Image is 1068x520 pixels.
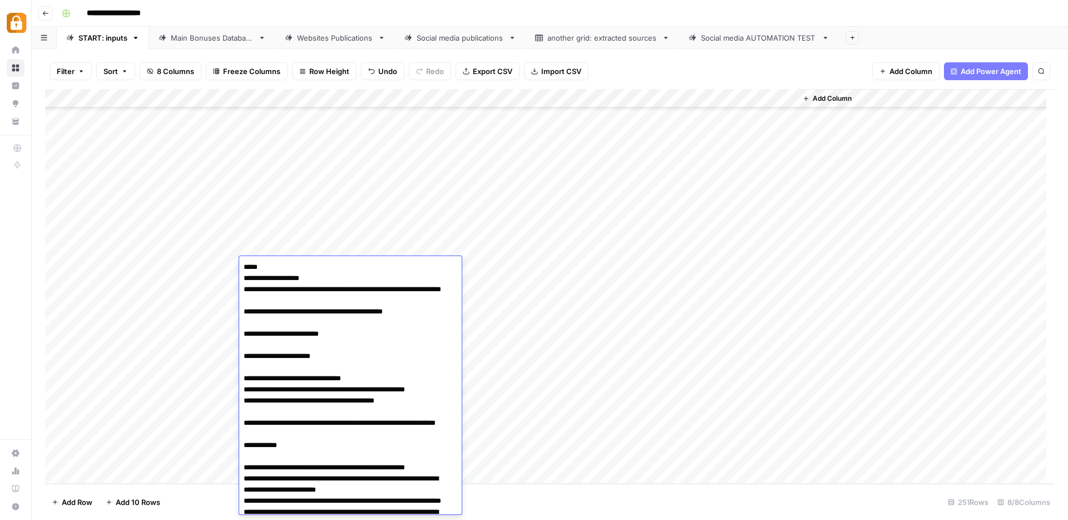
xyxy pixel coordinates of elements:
[426,66,444,77] span: Redo
[275,27,395,49] a: Websites Publications
[7,95,24,112] a: Opportunities
[526,27,679,49] a: another grid: extracted sources
[171,32,254,43] div: Main Bonuses Database
[7,41,24,59] a: Home
[96,62,135,80] button: Sort
[45,493,99,511] button: Add Row
[7,77,24,95] a: Insights
[993,493,1055,511] div: 8/8 Columns
[541,66,581,77] span: Import CSV
[116,497,160,508] span: Add 10 Rows
[872,62,940,80] button: Add Column
[309,66,349,77] span: Row Height
[223,66,280,77] span: Freeze Columns
[7,480,24,498] a: Learning Hub
[395,27,526,49] a: Social media publications
[57,66,75,77] span: Filter
[78,32,127,43] div: START: inputs
[50,62,92,80] button: Filter
[7,498,24,516] button: Help + Support
[103,66,118,77] span: Sort
[378,66,397,77] span: Undo
[798,91,856,106] button: Add Column
[409,62,451,80] button: Redo
[944,62,1028,80] button: Add Power Agent
[524,62,589,80] button: Import CSV
[813,94,852,104] span: Add Column
[889,66,932,77] span: Add Column
[417,32,504,43] div: Social media publications
[7,9,24,37] button: Workspace: Adzz
[943,493,993,511] div: 251 Rows
[679,27,839,49] a: Social media AUTOMATION TEST
[7,462,24,480] a: Usage
[149,27,275,49] a: Main Bonuses Database
[961,66,1021,77] span: Add Power Agent
[473,66,512,77] span: Export CSV
[7,59,24,77] a: Browse
[547,32,657,43] div: another grid: extracted sources
[297,32,373,43] div: Websites Publications
[99,493,167,511] button: Add 10 Rows
[292,62,357,80] button: Row Height
[7,112,24,130] a: Your Data
[57,27,149,49] a: START: inputs
[157,66,194,77] span: 8 Columns
[140,62,201,80] button: 8 Columns
[7,13,27,33] img: Adzz Logo
[206,62,288,80] button: Freeze Columns
[701,32,817,43] div: Social media AUTOMATION TEST
[62,497,92,508] span: Add Row
[361,62,404,80] button: Undo
[7,444,24,462] a: Settings
[456,62,520,80] button: Export CSV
